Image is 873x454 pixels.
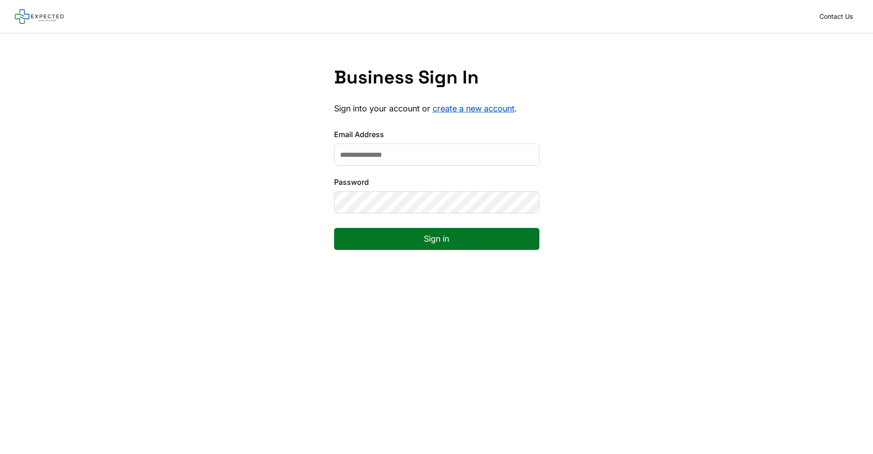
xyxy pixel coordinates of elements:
[334,103,539,114] p: Sign into your account or .
[334,129,539,140] label: Email Address
[814,10,858,23] a: Contact Us
[334,177,539,188] label: Password
[334,228,539,250] button: Sign in
[433,104,515,113] a: create a new account
[334,66,539,89] h1: Business Sign In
